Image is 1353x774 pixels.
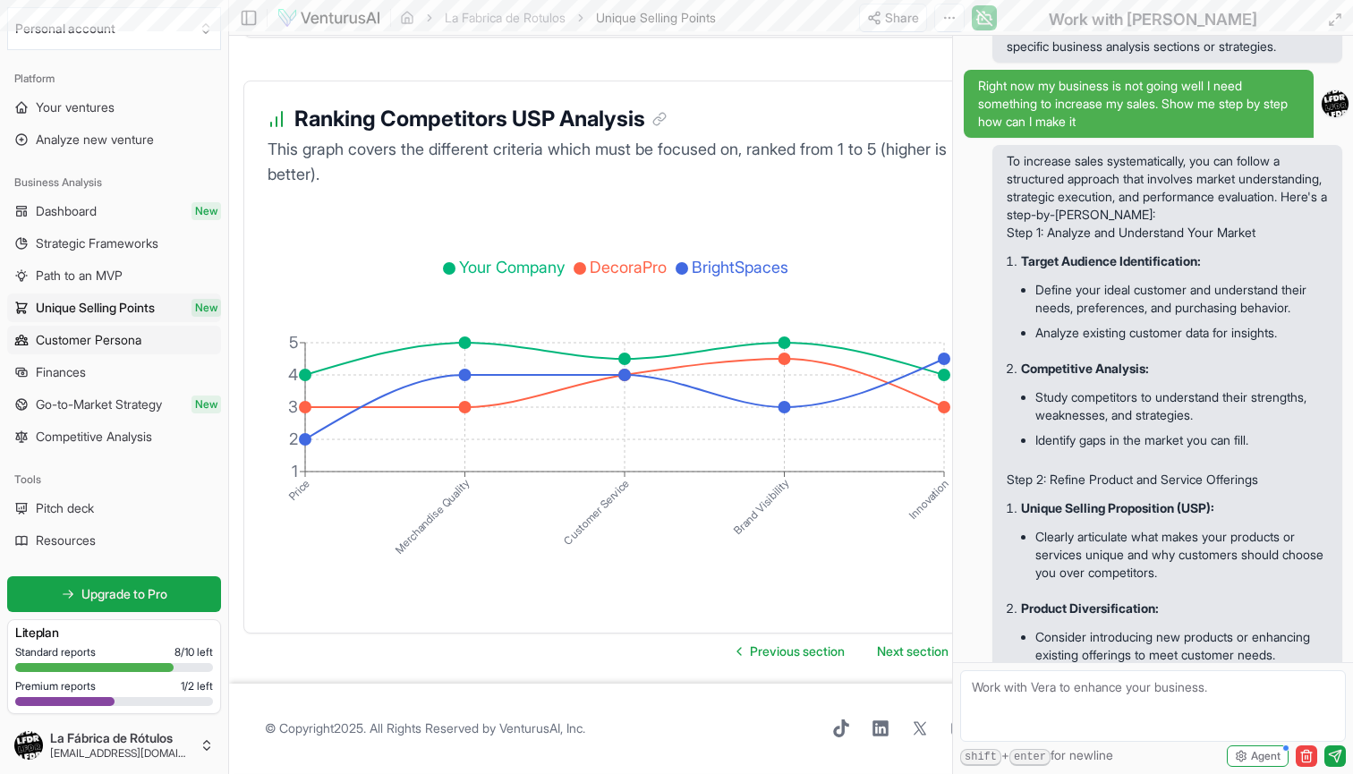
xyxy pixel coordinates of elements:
a: Go-to-Market StrategyNew [7,390,221,419]
span: [EMAIL_ADDRESS][DOMAIN_NAME] [50,746,192,761]
a: Unique Selling PointsNew [7,293,221,322]
span: Pitch deck [36,499,94,517]
span: BrightSpaces [692,258,788,276]
div: Tools [7,465,221,494]
div: Business Analysis [7,168,221,197]
h3: Ranking Competitors USP Analysis [294,103,667,135]
span: Your Company [459,258,565,276]
span: New [191,396,221,413]
li: Analyze existing customer data for insights. [1035,320,1328,345]
strong: Product Diversification: [1021,600,1159,616]
kbd: enter [1009,749,1051,766]
tspan: 1 [292,462,298,481]
img: ACg8ocLpVGY_CZecl7sgZw2S3-Fi2qbUh63FiK9OQSFsWm-2MrE2FtLQ=s96-c [14,731,43,760]
span: Analyze new venture [36,131,154,149]
h3: Step 1: Analyze and Understand Your Market [1007,224,1328,242]
img: ACg8ocLpVGY_CZecl7sgZw2S3-Fi2qbUh63FiK9OQSFsWm-2MrE2FtLQ=s96-c [1322,90,1349,117]
li: Consider introducing new products or enhancing existing offerings to meet customer needs. [1035,625,1328,668]
span: © Copyright 2025 . All Rights Reserved by . [265,719,585,737]
a: Finances [7,358,221,387]
kbd: shift [960,749,1001,766]
button: La Fábrica de Rótulos[EMAIL_ADDRESS][DOMAIN_NAME] [7,724,221,767]
span: Path to an MVP [36,267,123,285]
tspan: Innovation [906,476,951,522]
span: Resources [36,532,96,549]
a: Go to previous page [723,634,859,669]
span: Customer Persona [36,331,141,349]
a: Path to an MVP [7,261,221,290]
span: Premium reports [15,679,96,693]
li: Study competitors to understand their strengths, weaknesses, and strategies. [1035,385,1328,428]
span: Upgrade to Pro [81,585,167,603]
a: Pitch deck [7,494,221,523]
tspan: Price [285,476,312,503]
span: Your ventures [36,98,115,116]
p: To increase sales systematically, you can follow a structured approach that involves market under... [1007,152,1328,224]
button: Agent [1227,745,1289,767]
a: Go to next page [863,634,975,669]
a: Upgrade to Pro [7,576,221,612]
a: Strategic Frameworks [7,229,221,258]
tspan: Merchandise Quality [393,475,473,556]
span: Dashboard [36,202,97,220]
span: Go-to-Market Strategy [36,396,162,413]
p: This graph covers the different criteria which must be focused on, ranked from 1 to 5 (higher is ... [266,137,967,187]
nav: pagination [723,634,975,669]
span: + for newline [960,746,1113,766]
span: 8 / 10 left [174,645,213,659]
a: Customer Persona [7,326,221,354]
span: Finances [36,363,86,381]
strong: Unique Selling Proposition (USP): [1021,500,1214,515]
li: Define your ideal customer and understand their needs, preferences, and purchasing behavior. [1035,277,1328,320]
tspan: 2 [289,430,298,448]
h3: Step 2: Refine Product and Service Offerings [1007,471,1328,489]
span: New [191,202,221,220]
a: Analyze new venture [7,125,221,154]
span: Strategic Frameworks [36,234,158,252]
span: Standard reports [15,645,96,659]
div: Platform [7,64,221,93]
tspan: 5 [289,333,298,352]
span: Right now my business is not going well I need something to increase my sales. Show me step by st... [978,77,1299,131]
tspan: Customer Service [561,476,632,547]
a: Competitive Analysis [7,422,221,451]
strong: Competitive Analysis: [1021,361,1149,376]
span: DecoraPro [590,258,667,276]
tspan: 3 [288,397,298,416]
span: La Fábrica de Rótulos [50,730,192,746]
strong: Target Audience Identification: [1021,253,1201,268]
li: Identify gaps in the market you can fill. [1035,428,1328,453]
tspan: Brand Visibility [731,475,793,537]
li: Clearly articulate what makes your products or services unique and why customers should choose yo... [1035,524,1328,585]
span: Unique Selling Points [36,299,155,317]
a: VenturusAI, Inc [499,720,583,736]
a: Resources [7,526,221,555]
span: Previous section [750,642,845,660]
span: Competitive Analysis [36,428,152,446]
span: New [191,299,221,317]
span: Next section [877,642,949,660]
a: DashboardNew [7,197,221,225]
span: Agent [1251,749,1281,763]
tspan: 4 [288,365,298,384]
span: 1 / 2 left [181,679,213,693]
a: Your ventures [7,93,221,122]
h3: Lite plan [15,624,213,642]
